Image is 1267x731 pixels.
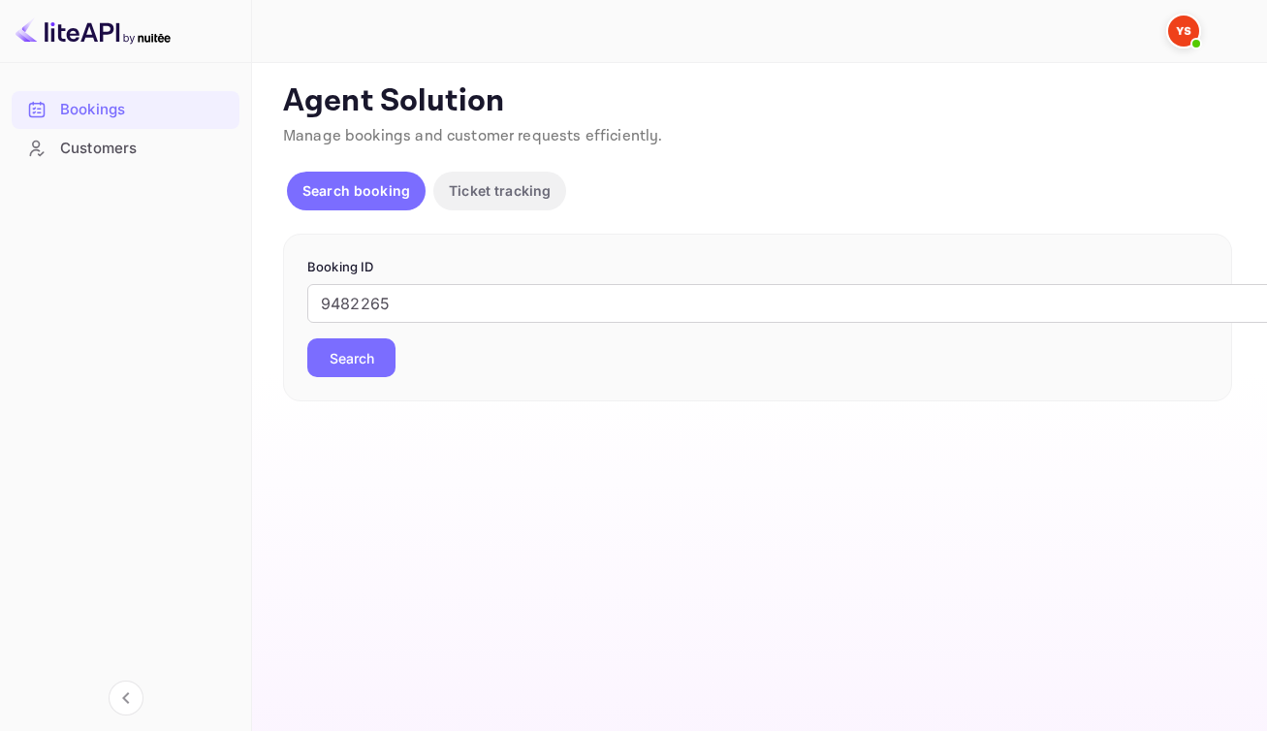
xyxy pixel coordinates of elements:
[12,91,239,129] div: Bookings
[12,91,239,127] a: Bookings
[307,258,1208,277] p: Booking ID
[307,338,396,377] button: Search
[60,99,230,121] div: Bookings
[12,130,239,166] a: Customers
[283,82,1232,121] p: Agent Solution
[449,180,551,201] p: Ticket tracking
[109,681,143,715] button: Collapse navigation
[16,16,171,47] img: LiteAPI logo
[302,180,410,201] p: Search booking
[60,138,230,160] div: Customers
[1168,16,1199,47] img: Yandex Support
[12,130,239,168] div: Customers
[283,126,663,146] span: Manage bookings and customer requests efficiently.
